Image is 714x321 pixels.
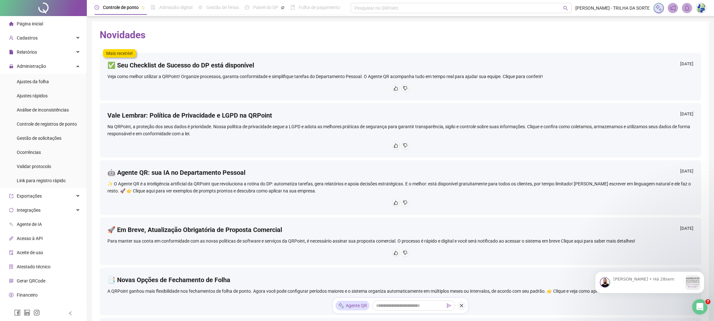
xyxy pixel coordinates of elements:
[68,311,73,316] span: left
[335,301,370,310] div: Agente QR
[9,236,14,241] span: api
[198,5,203,10] span: sun
[281,6,285,10] span: pushpin
[95,5,99,10] span: clock-circle
[17,292,38,298] span: Financeiro
[394,201,398,205] span: like
[9,250,14,255] span: audit
[459,303,464,308] span: close
[17,79,49,84] span: Ajustes da folha
[107,288,693,295] div: A QRPoint ganhou mais flexibilidade nos fechamentos de folha de ponto. Agora você pode configurar...
[9,50,14,54] span: file
[403,201,407,205] span: dislike
[9,264,14,269] span: solution
[9,208,14,212] span: sync
[151,5,155,10] span: file-done
[103,5,139,10] span: Controle de ponto
[684,5,690,11] span: bell
[299,5,340,10] span: Folha de pagamento
[107,111,272,120] h4: Vale Lembrar: Política de Privacidade e LGPD na QRPoint
[9,194,14,198] span: export
[692,299,708,315] iframe: Intercom live chat
[563,6,568,11] span: search
[107,275,230,284] h4: 📑 Novas Opções de Fechamento de Folha
[14,309,21,316] span: facebook
[141,6,145,10] span: pushpin
[696,3,706,13] img: 5462
[394,143,398,148] span: like
[107,168,245,177] h4: 🤖 Agente QR: sua IA no Departamento Pessoal
[159,5,192,10] span: Admissão digital
[705,299,710,304] span: 7
[17,164,51,169] span: Validar protocolo
[17,250,43,255] span: Aceite de uso
[403,86,407,91] span: dislike
[33,309,40,316] span: instagram
[403,143,407,148] span: dislike
[17,49,37,55] span: Relatórios
[680,168,693,176] div: [DATE]
[107,61,254,70] h4: ✅ Seu Checklist de Sucesso do DP está disponível
[403,251,407,255] span: dislike
[17,264,50,269] span: Atestado técnico
[9,36,14,40] span: user-add
[100,29,701,41] h2: Novidades
[680,225,693,233] div: [DATE]
[17,208,41,213] span: Integrações
[107,237,693,245] div: Para manter sua conta em conformidade com as novas políticas de software e serviços da QRPoint, é...
[17,21,43,26] span: Página inicial
[245,5,249,10] span: dashboard
[670,5,676,11] span: notification
[585,259,714,304] iframe: Intercom notifications mensagem
[9,64,14,68] span: lock
[290,5,295,10] span: book
[575,4,650,12] span: [PERSON_NAME] - TRILHA DA SORTE
[107,123,693,137] div: Na QRPoint, a proteção dos seus dados é prioridade. Nossa política de privacidade segue a LGPD e ...
[680,61,693,69] div: [DATE]
[17,107,69,112] span: Análise de inconsistências
[17,150,41,155] span: Ocorrências
[680,111,693,119] div: [DATE]
[17,193,42,199] span: Exportações
[107,73,693,80] div: Veja como melhor utilizar a QRPoint! Organize processos, garanta conformidade e simplifique taref...
[206,5,239,10] span: Gestão de férias
[655,4,662,12] img: sparkle-icon.fc2bf0ac1784a2077858766a79e2daf3.svg
[103,49,136,58] label: Mais recente!
[17,136,61,141] span: Gestão de solicitações
[17,236,43,241] span: Acesso à API
[24,309,30,316] span: linkedin
[17,222,42,227] span: Agente de IA
[394,251,398,255] span: like
[17,178,66,183] span: Link para registro rápido
[253,5,278,10] span: Painel do DP
[17,35,38,40] span: Cadastros
[107,180,693,194] div: ✨ O Agente QR é a inteligência artificial da QRPoint que revoluciona a rotina do DP: automatiza t...
[17,121,77,127] span: Controle de registros de ponto
[9,22,14,26] span: home
[9,293,14,297] span: dollar
[107,225,282,234] h4: 🚀 Em Breve, Atualização Obrigatória de Proposta Comercial
[394,86,398,91] span: like
[9,279,14,283] span: qrcode
[17,278,45,283] span: Gerar QRCode
[447,303,451,308] span: send
[17,93,48,98] span: Ajustes rápidos
[338,302,344,309] img: sparkle-icon.fc2bf0ac1784a2077858766a79e2daf3.svg
[17,64,46,69] span: Administração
